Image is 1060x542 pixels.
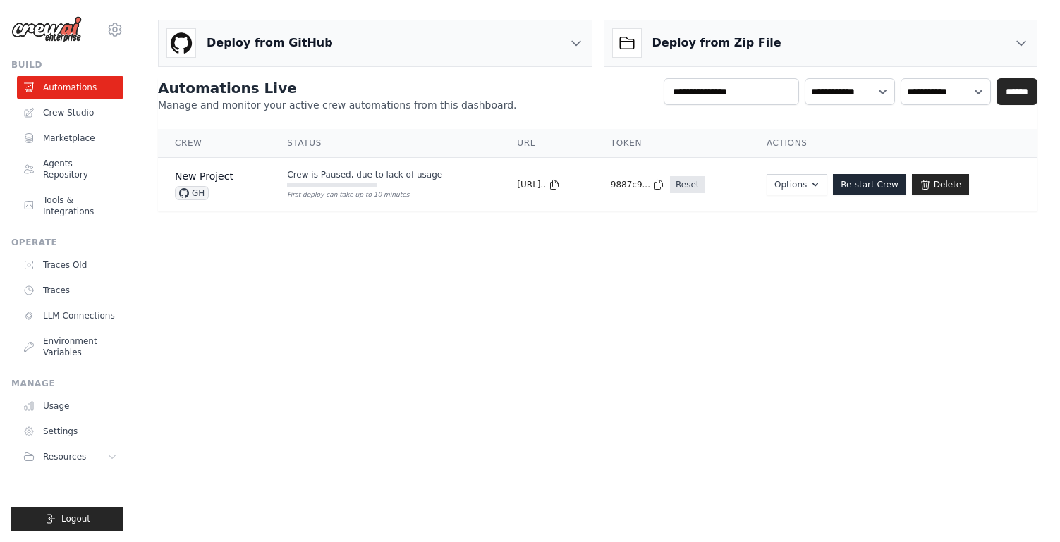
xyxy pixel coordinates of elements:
[287,169,442,180] span: Crew is Paused, due to lack of usage
[17,445,123,468] button: Resources
[17,152,123,186] a: Agents Repository
[207,35,333,51] h3: Deploy from GitHub
[17,279,123,302] a: Traces
[158,98,517,112] p: Manage and monitor your active crew automations from this dashboard.
[17,330,123,364] a: Environment Variables
[158,129,270,158] th: Crew
[11,16,82,43] img: Logo
[270,129,500,158] th: Status
[17,420,123,443] a: Settings
[500,129,593,158] th: URL
[17,304,123,327] a: LLM Connections
[17,101,123,124] a: Crew Studio
[17,76,123,99] a: Automations
[750,129,1037,158] th: Actions
[175,171,233,182] a: New Project
[175,186,209,200] span: GH
[158,78,517,98] h2: Automations Live
[652,35,781,51] h3: Deploy from Zip File
[17,254,123,276] a: Traces Old
[912,174,969,195] a: Delete
[767,174,827,195] button: Options
[11,507,123,531] button: Logout
[61,513,90,524] span: Logout
[17,127,123,149] a: Marketplace
[611,179,664,190] button: 9887c9...
[167,29,195,57] img: GitHub Logo
[17,189,123,223] a: Tools & Integrations
[43,451,86,462] span: Resources
[287,190,377,200] div: First deploy can take up to 10 minutes
[11,378,123,389] div: Manage
[833,174,906,195] a: Re-start Crew
[670,176,705,193] a: Reset
[11,59,123,70] div: Build
[17,395,123,417] a: Usage
[594,129,750,158] th: Token
[11,237,123,248] div: Operate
